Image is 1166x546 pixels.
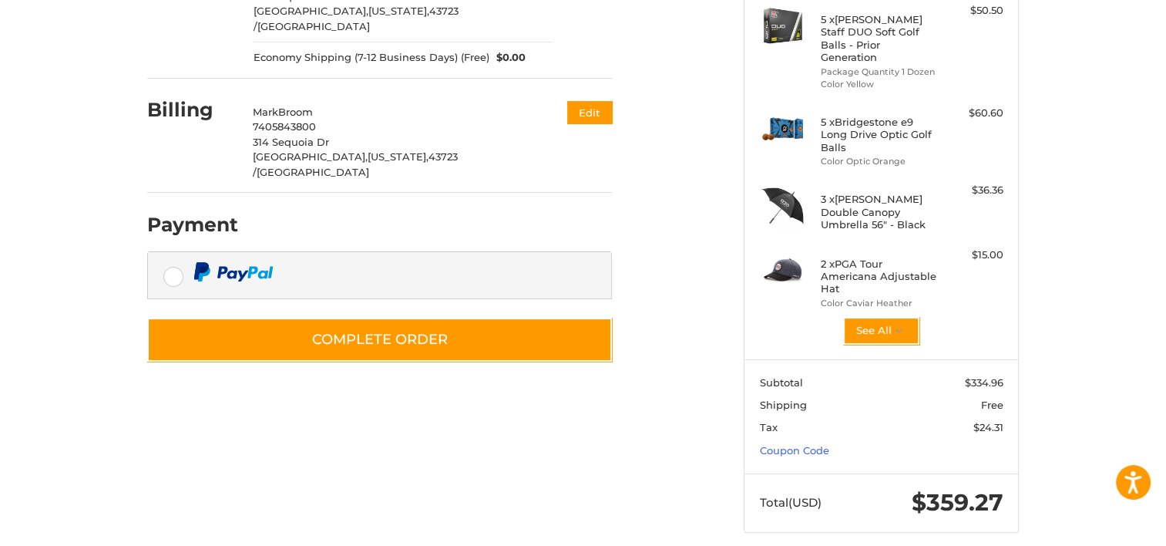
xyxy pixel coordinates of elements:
[760,495,822,510] span: Total (USD)
[821,297,939,310] li: Color Caviar Heather
[147,213,238,237] h2: Payment
[981,399,1003,411] span: Free
[843,317,919,345] button: See All
[257,166,369,178] span: [GEOGRAPHIC_DATA]
[253,120,316,133] span: 7405843800
[943,248,1003,263] div: $15.00
[253,150,458,178] span: 43723 /
[567,101,612,123] button: Edit
[821,78,939,91] li: Color Yellow
[821,66,939,79] li: Package Quantity 1 Dozen
[973,421,1003,433] span: $24.31
[147,318,612,362] button: Complete order
[821,193,939,231] h4: 3 x [PERSON_NAME] Double Canopy Umbrella 56" - Black
[147,98,237,122] h2: Billing
[254,5,368,17] span: [GEOGRAPHIC_DATA],
[965,376,1003,389] span: $334.96
[368,150,428,163] span: [US_STATE],
[943,3,1003,19] div: $50.50
[760,376,803,389] span: Subtotal
[760,421,778,433] span: Tax
[760,444,829,457] a: Coupon Code
[489,50,526,66] span: $0.00
[821,258,939,295] h4: 2 x PGA Tour Americana Adjustable Hat
[278,106,313,118] span: Broom
[257,20,370,32] span: [GEOGRAPHIC_DATA]
[760,399,807,411] span: Shipping
[943,183,1003,198] div: $36.36
[253,136,329,148] span: 314 Sequoia Dr
[912,488,1003,517] span: $359.27
[253,150,368,163] span: [GEOGRAPHIC_DATA],
[254,50,489,66] span: Economy Shipping (7-12 Business Days) (Free)
[943,106,1003,121] div: $60.60
[821,116,939,153] h4: 5 x Bridgestone e9 Long Drive Optic Golf Balls
[193,262,274,281] img: PayPal icon
[253,106,278,118] span: Mark
[254,5,459,32] span: 43723 /
[821,13,939,63] h4: 5 x [PERSON_NAME] Staff DUO Soft Golf Balls - Prior Generation
[368,5,429,17] span: [US_STATE],
[821,155,939,168] li: Color Optic Orange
